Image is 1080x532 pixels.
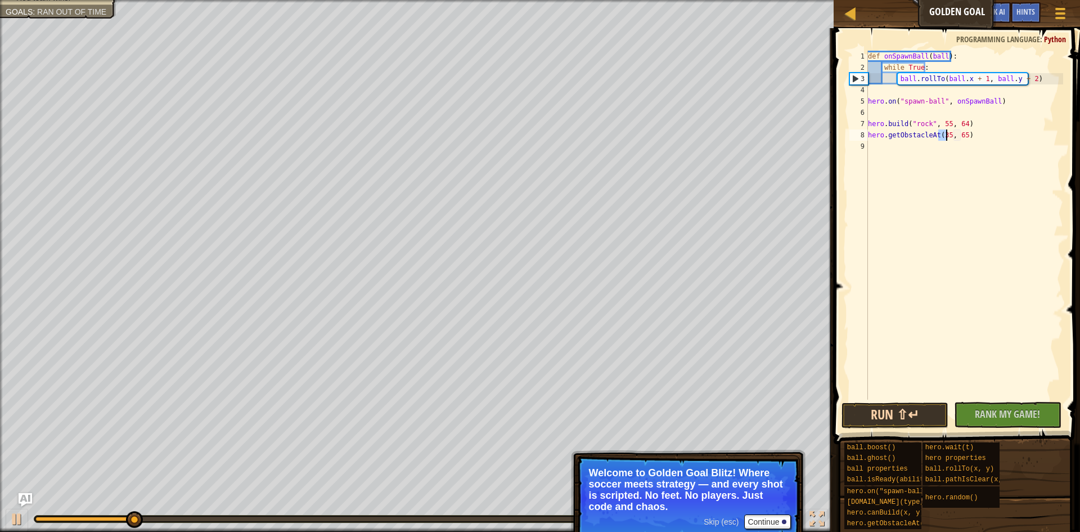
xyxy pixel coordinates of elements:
[704,517,739,526] span: Skip (esc)
[849,107,868,118] div: 6
[6,7,33,16] span: Goals
[6,509,28,532] button: Ctrl + P: Play
[849,84,868,96] div: 4
[847,488,944,495] span: hero.on("spawn-ball", f)
[925,465,994,473] span: ball.rollTo(x, y)
[954,402,1061,428] button: Rank My Game!
[849,62,868,73] div: 2
[1046,2,1074,29] button: Show game menu
[849,51,868,62] div: 1
[847,520,944,527] span: hero.getObstacleAt(x, y)
[850,73,868,84] div: 3
[849,118,868,129] div: 7
[19,493,32,507] button: Ask AI
[37,7,106,16] span: Ran out of time
[975,407,1040,421] span: Rank My Game!
[925,476,1014,484] span: ball.pathIsClear(x, y)
[925,454,986,462] span: hero properties
[980,2,1011,23] button: Ask AI
[1044,34,1066,44] span: Python
[925,444,974,451] span: hero.wait(t)
[588,467,788,512] p: Welcome to Golden Goal Blitz! Where soccer meets strategy — and every shot is scripted. No feet. ...
[847,476,932,484] span: ball.isReady(ability)
[849,141,868,152] div: 9
[1016,6,1035,17] span: Hints
[986,6,1005,17] span: Ask AI
[925,494,978,502] span: hero.random()
[33,7,37,16] span: :
[847,454,895,462] span: ball.ghost()
[841,403,949,428] button: Run ⇧↵
[956,34,1040,44] span: Programming language
[847,509,924,517] span: hero.canBuild(x, y)
[849,129,868,141] div: 8
[805,509,828,532] button: Toggle fullscreen
[847,444,895,451] span: ball.boost()
[1040,34,1044,44] span: :
[744,515,791,529] button: Continue
[847,498,948,506] span: [DOMAIN_NAME](type, x, y)
[847,465,908,473] span: ball properties
[849,96,868,107] div: 5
